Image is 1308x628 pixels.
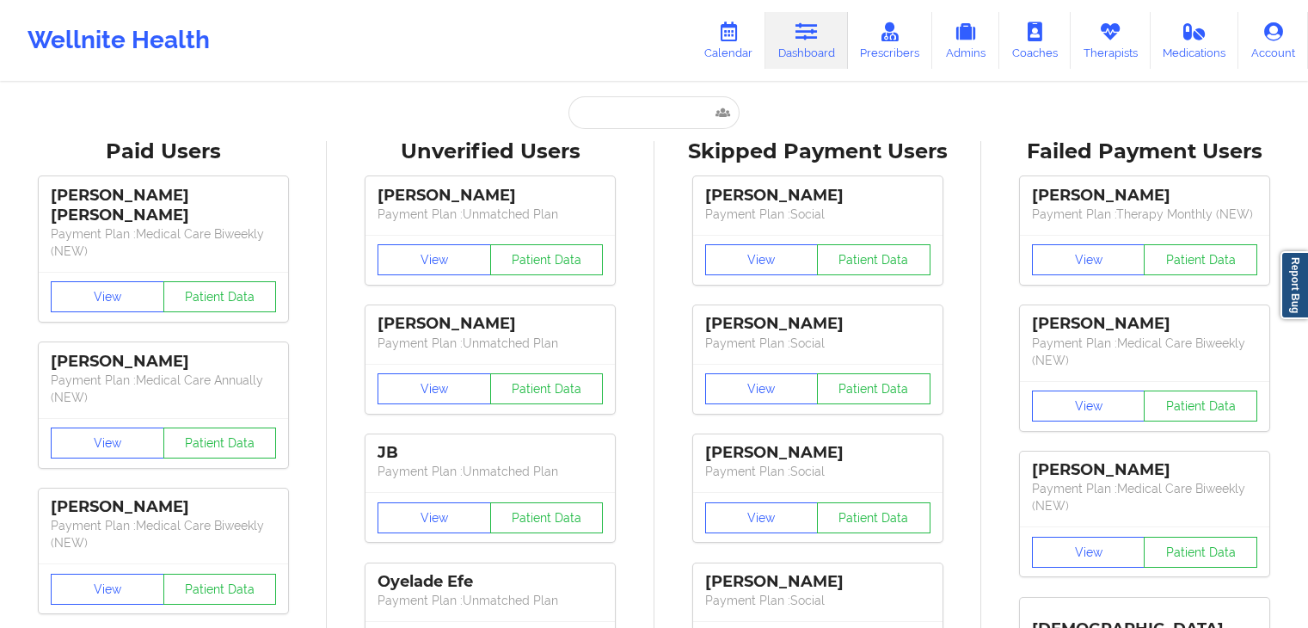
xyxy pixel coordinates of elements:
[1144,391,1257,422] button: Patient Data
[666,139,969,165] div: Skipped Payment Users
[1151,12,1239,69] a: Medications
[51,574,164,605] button: View
[378,373,491,404] button: View
[705,572,930,592] div: [PERSON_NAME]
[51,225,276,260] p: Payment Plan : Medical Care Biweekly (NEW)
[1280,251,1308,319] a: Report Bug
[817,244,930,275] button: Patient Data
[51,352,276,372] div: [PERSON_NAME]
[1032,244,1145,275] button: View
[378,463,603,480] p: Payment Plan : Unmatched Plan
[1238,12,1308,69] a: Account
[378,244,491,275] button: View
[1032,206,1257,223] p: Payment Plan : Therapy Monthly (NEW)
[1032,391,1145,422] button: View
[705,463,930,480] p: Payment Plan : Social
[51,281,164,312] button: View
[1032,335,1257,369] p: Payment Plan : Medical Care Biweekly (NEW)
[817,373,930,404] button: Patient Data
[378,314,603,334] div: [PERSON_NAME]
[490,373,604,404] button: Patient Data
[999,12,1071,69] a: Coaches
[51,497,276,517] div: [PERSON_NAME]
[378,592,603,609] p: Payment Plan : Unmatched Plan
[705,314,930,334] div: [PERSON_NAME]
[12,139,315,165] div: Paid Users
[51,372,276,406] p: Payment Plan : Medical Care Annually (NEW)
[339,139,642,165] div: Unverified Users
[1032,186,1257,206] div: [PERSON_NAME]
[705,443,930,463] div: [PERSON_NAME]
[765,12,848,69] a: Dashboard
[1032,537,1145,568] button: View
[848,12,933,69] a: Prescribers
[1071,12,1151,69] a: Therapists
[705,244,819,275] button: View
[378,572,603,592] div: Oyelade Efe
[1032,480,1257,514] p: Payment Plan : Medical Care Biweekly (NEW)
[163,574,277,605] button: Patient Data
[705,502,819,533] button: View
[691,12,765,69] a: Calendar
[1144,537,1257,568] button: Patient Data
[51,517,276,551] p: Payment Plan : Medical Care Biweekly (NEW)
[378,335,603,352] p: Payment Plan : Unmatched Plan
[817,502,930,533] button: Patient Data
[932,12,999,69] a: Admins
[993,139,1296,165] div: Failed Payment Users
[51,428,164,459] button: View
[378,502,491,533] button: View
[1032,314,1257,334] div: [PERSON_NAME]
[705,186,930,206] div: [PERSON_NAME]
[1032,460,1257,480] div: [PERSON_NAME]
[378,443,603,463] div: JB
[163,281,277,312] button: Patient Data
[705,592,930,609] p: Payment Plan : Social
[705,335,930,352] p: Payment Plan : Social
[490,502,604,533] button: Patient Data
[705,373,819,404] button: View
[378,206,603,223] p: Payment Plan : Unmatched Plan
[1144,244,1257,275] button: Patient Data
[705,206,930,223] p: Payment Plan : Social
[163,428,277,459] button: Patient Data
[51,186,276,225] div: [PERSON_NAME] [PERSON_NAME]
[490,244,604,275] button: Patient Data
[378,186,603,206] div: [PERSON_NAME]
